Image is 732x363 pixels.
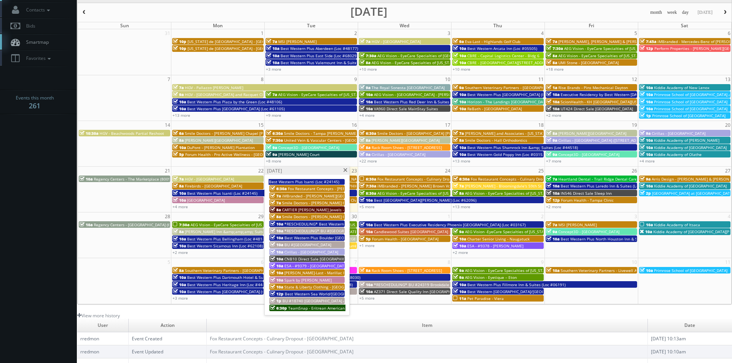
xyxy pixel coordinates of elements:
[374,99,474,104] span: Best Western Plus Red Deer Inn & Suites (Loc #61062)
[654,268,727,273] span: Primrose School of [GEOGRAPHIC_DATA]
[270,256,283,262] span: 10a
[270,186,287,191] span: 6:30a
[173,289,186,294] span: 10a
[173,250,188,255] a: +2 more
[453,296,466,301] span: 11a
[546,113,561,118] a: +2 more
[270,242,283,247] span: 10a
[360,92,373,97] span: 10a
[640,46,653,51] span: 12p
[467,46,537,51] span: Best Western Arcata Inn (Loc #05505)
[22,55,53,61] span: Favorites
[173,197,186,203] span: 10a
[640,138,653,143] span: 10a
[374,222,526,227] span: Best Western Plus Executive Residency Phoenix [GEOGRAPHIC_DATA] (Loc #03167)
[453,60,466,65] span: 10a
[270,263,283,269] span: 10a
[546,158,561,164] a: +7 more
[377,53,542,58] span: AEG Vision - EyeCare Specialties of [GEOGRAPHIC_DATA][US_STATE] - [GEOGRAPHIC_DATA]
[546,131,557,136] span: 8a
[372,268,442,273] span: Rack Room Shoes - [STREET_ADDRESS]
[187,236,268,242] span: Best Western Plus Bellingham (Loc #48188)
[546,268,559,273] span: 10a
[173,176,184,182] span: 7a
[453,176,470,182] span: 6:30a
[278,152,320,157] span: [PERSON_NAME] Court
[546,229,557,234] span: 9a
[270,270,283,275] span: 10a
[453,145,466,150] span: 10a
[270,277,283,283] span: 10a
[187,106,285,111] span: Best Western Plus [GEOGRAPHIC_DATA] (Loc #61105)
[546,92,559,97] span: 10a
[465,131,586,136] span: [PERSON_NAME] and Associates - [US_STATE][GEOGRAPHIC_DATA]
[191,222,334,227] span: AEG Vision - EyeCare Specialties of [US_STATE] – Southwest Orlando Eye Care
[561,191,612,196] span: IN546 Direct Sale Sleep Inn
[284,270,369,275] span: [PERSON_NAME]-Last - Marillac Health Center
[80,176,93,182] span: 10a
[640,39,656,44] span: 7:45a
[465,85,591,90] span: Southern Veterinary Partners - [GEOGRAPHIC_DATA][PERSON_NAME]
[640,268,653,273] span: 10a
[360,229,373,234] span: 10a
[185,92,267,97] span: HGV - [GEOGRAPHIC_DATA] and Racquet Club
[467,236,529,242] span: Charter Senior Living - Naugatuck
[360,106,373,111] span: 10a
[278,92,427,97] span: AEG Vision - EyeCare Specialties of [US_STATE] – EyeCare in [GEOGRAPHIC_DATA]
[640,176,651,182] span: 9a
[266,46,279,51] span: 10a
[173,39,186,44] span: 10p
[561,106,633,111] span: UT424 Direct Sale [GEOGRAPHIC_DATA]
[173,229,184,234] span: 8a
[558,138,650,143] span: Cirillas - [GEOGRAPHIC_DATA] ([STREET_ADDRESS])
[546,176,557,182] span: 7a
[360,99,373,104] span: 10a
[377,191,503,196] span: AEG Vision - EyeCare Specialties of [US_STATE] - A1A Family EyeCare
[558,176,637,182] span: Heartland Dental - Trail Ridge Dental Care
[558,222,597,227] span: MSI [PERSON_NAME]
[467,243,523,249] span: ESA - #9378 - [PERSON_NAME]
[282,214,367,219] span: Smile Doctors - [PERSON_NAME] Orthodontics
[173,236,186,242] span: 10a
[185,176,234,182] span: HGV - [GEOGRAPHIC_DATA]
[465,229,593,234] span: AEG Vision -EyeCare Specialties of [US_STATE] – Eyes On Sammamish
[210,348,354,355] a: Fox Restaurant Concepts - Culinary Dropout - [GEOGRAPHIC_DATA]
[546,53,557,58] span: 8a
[173,46,186,51] span: 10p
[654,145,727,150] span: Kiddie Academy of [GEOGRAPHIC_DATA]
[284,249,338,255] span: Cirillas - [GEOGRAPHIC_DATA]
[284,176,418,182] span: Fox Restaurant Concepts - [PERSON_NAME] Cocina - [GEOGRAPHIC_DATA]
[453,191,464,196] span: 8a
[266,92,277,97] span: 7a
[173,113,190,118] a: +13 more
[270,221,283,227] span: 10a
[173,191,186,196] span: 10a
[564,46,697,51] span: AEG Vision - EyeCare Specialties of [US_STATE] – [PERSON_NAME] Vision
[453,250,468,255] a: +2 more
[188,46,294,51] span: [US_STATE] de [GEOGRAPHIC_DATA] - [GEOGRAPHIC_DATA]
[360,236,371,242] span: 5p
[173,222,189,227] span: 7:30a
[374,229,487,234] span: Candlewood Suites [GEOGRAPHIC_DATA] [GEOGRAPHIC_DATA]
[453,53,466,58] span: 10a
[100,131,164,136] span: HGV - Beachwoods Partial Reshoot
[210,335,354,342] a: Fox Restaurant Concepts - Culinary Dropout - [GEOGRAPHIC_DATA]
[22,39,49,45] span: Smartmap
[360,197,373,203] span: 10a
[377,176,499,182] span: Fox Restaurant Concepts - Culinary Dropout - [GEOGRAPHIC_DATA]
[270,298,281,303] span: 1p
[467,53,539,58] span: CBRE - Capital Logistics Center - Bldg 6
[640,191,651,196] span: 2p
[546,222,557,227] span: 7a
[80,131,98,136] span: 10:30a
[561,183,657,189] span: Best Western Plus Laredo Inn & Suites (Loc #44702)
[281,53,358,58] span: Best Western Plus East Side (Loc #68029)
[266,131,283,136] span: 6:30a
[173,92,184,97] span: 9a
[453,282,466,287] span: 10a
[360,39,370,44] span: 7a
[173,282,186,287] span: 10a
[640,92,653,97] span: 10a
[266,145,277,150] span: 9a
[652,113,725,118] span: Primrose School of [GEOGRAPHIC_DATA]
